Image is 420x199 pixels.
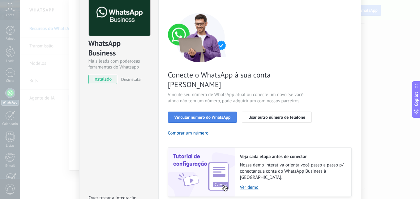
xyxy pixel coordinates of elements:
[413,92,419,106] span: Copilot
[240,154,345,160] h2: Veja cada etapa antes de conectar
[119,75,142,84] button: Desinstalar
[168,130,209,136] button: Comprar um número
[168,112,237,123] button: Vincular número do WhatsApp
[240,162,345,181] span: Nossa demo interativa orienta você passo a passo p/ conectar sua conta do WhatsApp Business à [GE...
[168,70,315,89] span: Conecte o WhatsApp à sua conta [PERSON_NAME]
[88,38,149,58] div: WhatsApp Business
[89,75,117,84] span: instalado
[168,92,315,104] span: Vincule seu número de WhatsApp atual ou conecte um novo. Se você ainda não tem um número, pode ad...
[240,184,345,190] a: Ver demo
[88,58,149,70] div: Mais leads com poderosas ferramentas do Whatsapp
[121,77,142,82] span: Desinstalar
[248,115,305,119] span: Usar outro número de telefone
[174,115,231,119] span: Vincular número do WhatsApp
[242,112,312,123] button: Usar outro número de telefone
[168,13,233,62] img: connect number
